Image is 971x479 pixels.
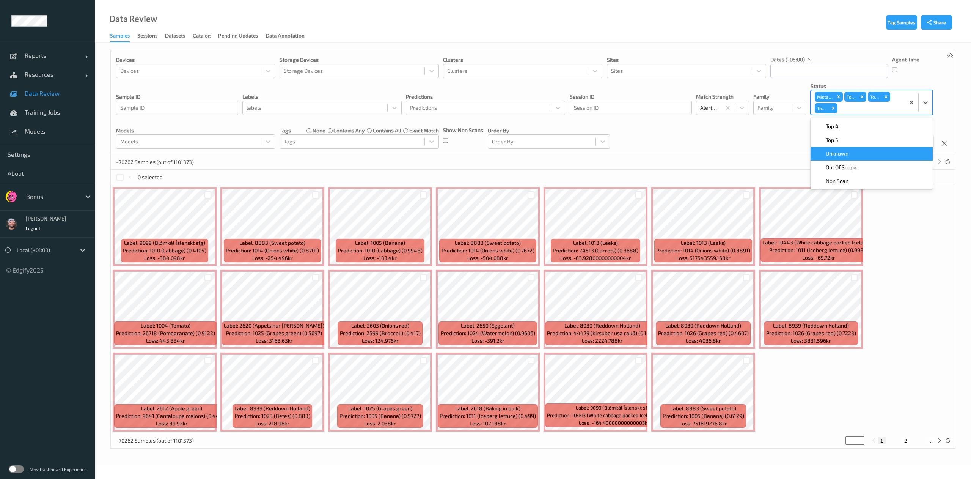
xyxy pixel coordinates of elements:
span: Loss: -69.72kr [802,254,835,262]
span: Prediction: 1023 (Betes) (0.883) [235,412,310,420]
p: Family [753,93,806,101]
div: Sessions [137,32,157,41]
span: Label: 1013 (Leeks) [573,239,618,247]
div: Data Annotation [266,32,305,41]
div: Top 2 [868,92,882,102]
span: Loss: 102.188kr [470,420,506,427]
label: exact match [409,127,439,134]
p: labels [242,93,402,101]
span: Prediction: 1026 (Grapes red) (0.7223) [766,329,856,337]
p: Sites [607,56,766,64]
p: Predictions [406,93,565,101]
span: Label: 9099 (Blómkál Íslenskt sfg) [576,404,652,411]
div: Top 3 [815,103,829,113]
div: Remove Top 1 [858,92,866,102]
div: Mistake [815,92,834,102]
p: Agent Time [892,56,919,63]
span: Label: 1004 (Tomato) [141,322,190,329]
div: Data Review [109,15,157,23]
div: Remove Top 3 [829,103,837,113]
p: Sample ID [116,93,238,101]
span: Prediction: 1025 (Grapes green) (0.5697) [226,329,322,337]
button: ... [926,437,935,444]
p: dates (-05:00) [770,56,805,63]
span: Label: 8883 (Sweet potato) [455,239,521,247]
label: none [313,127,325,134]
span: Prediction: 1024 (Watermelon) (0.9606) [441,329,535,337]
span: Label: 2612 (Apple green) [141,405,202,412]
span: Label: 2620 (Appelsinur [PERSON_NAME]) [224,322,324,329]
p: Session ID [570,93,692,101]
span: Loss: 218.96kr [255,420,289,427]
span: Loss: 2224.788kr [582,337,623,345]
span: Label: 10443 (White cabbage packed Icelandic) [762,239,875,246]
span: Prediction: 1010 (Cabbage) (0.4105) [123,247,206,254]
span: Label: 8939 (Reddown Holland) [234,405,310,412]
a: Pending Updates [218,31,266,41]
span: Prediction: 1014 (Onions white) (0.7672) [442,247,534,254]
span: Label: 1013 (Leeks) [681,239,726,247]
span: Label: 8939 (Reddown Holland) [665,322,741,329]
a: Sessions [137,31,165,41]
span: Top 4 [826,123,839,130]
span: Label: 2603 (Onions red) [351,322,409,329]
a: Catalog [193,31,218,41]
span: Loss: -504.088kr [467,254,508,262]
div: Remove Top 2 [882,92,890,102]
p: Storage Devices [280,56,439,64]
div: Remove Mistake [834,92,843,102]
p: 0 selected [138,173,163,181]
button: 2 [902,437,910,444]
p: Show Non Scans [443,126,483,134]
p: Match Strength [696,93,749,101]
span: Prediction: 9641 (Cantaloupe melons) (0.4426) [116,412,227,420]
span: Loss: 751619276.8kr [679,420,727,427]
div: Samples [110,32,130,42]
span: Prediction: 10443 (White cabbage packed Icelandic) (0.7906) [547,411,681,419]
button: 1 [878,437,886,444]
span: Non Scan [826,177,848,185]
span: Loss: 89.92kr [156,420,188,427]
span: Label: 2659 (Eggplant) [461,322,515,329]
span: Loss: -133.4kr [363,254,397,262]
div: Pending Updates [218,32,258,41]
span: Loss: -63.92800000000004kr [560,254,631,262]
span: Prediction: 1011 (Iceberg lettuce) (0.499) [440,412,536,420]
span: Prediction: 1014 (Onions white) (0.8891) [656,247,750,254]
span: Loss: 443.834kr [146,337,185,345]
p: Devices [116,56,275,64]
span: Label: 8883 (Sweet potato) [670,405,736,412]
span: Prediction: 2599 (Broccoli) (0.417) [340,329,421,337]
p: Clusters [443,56,602,64]
span: Loss: -254.496kr [252,254,293,262]
p: Models [116,127,275,134]
div: Top 1 [844,92,858,102]
a: Datasets [165,31,193,41]
p: ~70262 Samples (out of 1101373) [116,158,194,166]
label: contains all [373,127,401,134]
span: Prediction: 1010 (Cabbage) (0.9948) [338,247,423,254]
span: Prediction: 1014 (Onions white) (0.8701) [226,247,319,254]
span: Loss: 2.038kr [364,420,396,427]
span: Prediction: 44479 (Kirsuber usa rauð) (0.1045) [547,329,658,337]
button: Tag Samples [886,15,917,30]
span: Loss: 3831.596kr [791,337,831,345]
a: Data Annotation [266,31,312,41]
span: Loss: -164.40000000000003kr [579,419,649,427]
span: Label: 1005 (Banana) [355,239,405,247]
span: Top 5 [826,136,838,144]
span: Label: 8939 (Reddown Holland) [564,322,640,329]
span: Loss: 4036.8kr [686,337,721,345]
span: Loss: -384.098kr [144,254,185,262]
span: Prediction: 1005 (Banana) (0.6129) [663,412,744,420]
p: Tags [280,127,291,134]
span: Out Of Scope [826,164,856,171]
span: Prediction: 1011 (Iceberg lettuce) (0.9986) [769,246,869,254]
span: Loss: 3168.63kr [256,337,293,345]
label: contains any [333,127,365,134]
span: Unknown [826,150,848,158]
span: Loss: -391.2kr [471,337,504,345]
span: Label: 2618 (Baking in bulk) [455,405,520,412]
span: Loss: 124.976kr [362,337,399,345]
span: Label: 1025 (Grapes green) [348,405,412,412]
